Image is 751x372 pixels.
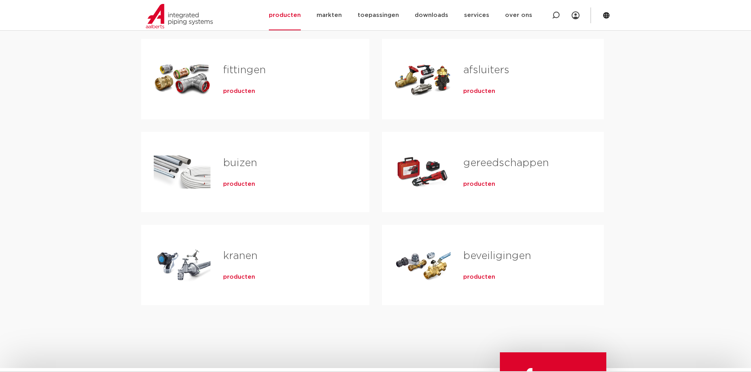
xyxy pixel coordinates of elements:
a: buizen [223,158,257,168]
a: producten [223,87,255,95]
a: kranen [223,251,257,261]
a: beveiligingen [463,251,531,261]
a: producten [223,273,255,281]
a: producten [463,273,495,281]
a: afsluiters [463,65,509,75]
a: producten [463,87,495,95]
a: producten [223,180,255,188]
a: producten [463,180,495,188]
a: gereedschappen [463,158,549,168]
a: fittingen [223,65,266,75]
